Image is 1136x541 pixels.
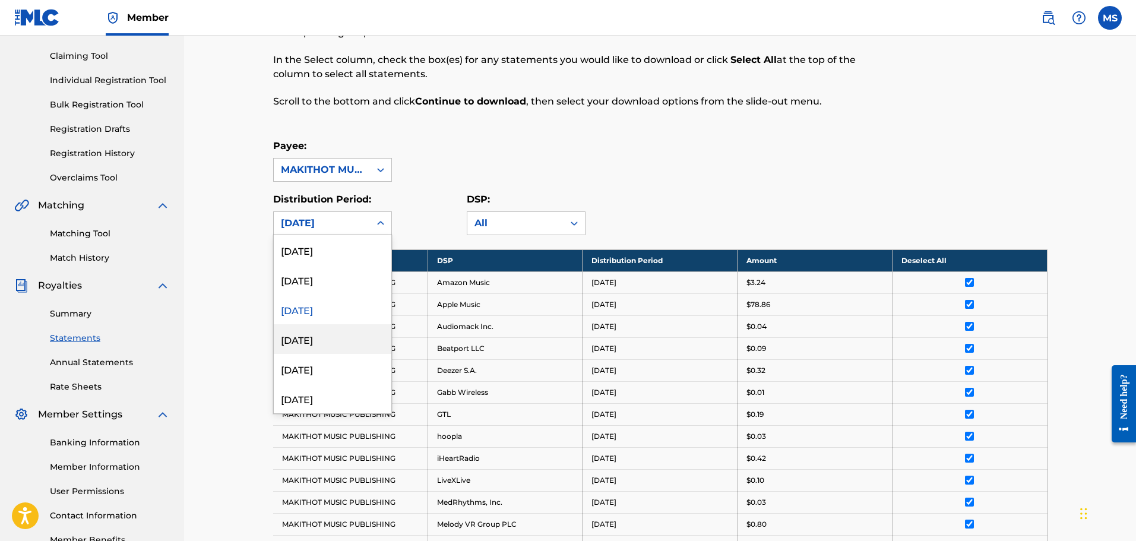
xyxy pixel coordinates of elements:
div: [DATE] [274,265,391,295]
label: Payee: [273,140,306,151]
a: Summary [50,308,170,320]
img: expand [156,198,170,213]
div: Help [1067,6,1091,30]
td: MAKITHOT MUSIC PUBLISHING [273,469,428,491]
span: Member [127,11,169,24]
div: [DATE] [281,216,363,230]
div: Drag [1080,496,1087,531]
label: DSP: [467,194,490,205]
strong: Continue to download [415,96,526,107]
span: Royalties [38,279,82,293]
p: $0.03 [746,431,766,442]
p: $3.24 [746,277,765,288]
th: DSP [428,249,583,271]
iframe: Resource Center [1103,356,1136,451]
div: [DATE] [274,324,391,354]
a: Public Search [1036,6,1060,30]
img: Top Rightsholder [106,11,120,25]
td: [DATE] [583,337,738,359]
p: $0.80 [746,519,767,530]
td: GTL [428,403,583,425]
td: MAKITHOT MUSIC PUBLISHING [273,491,428,513]
img: help [1072,11,1086,25]
a: Member Information [50,461,170,473]
p: $0.04 [746,321,767,332]
img: expand [156,279,170,293]
th: Amount [738,249,893,271]
img: MLC Logo [14,9,60,26]
a: Rate Sheets [50,381,170,393]
img: Member Settings [14,407,29,422]
div: User Menu [1098,6,1122,30]
label: Distribution Period: [273,194,371,205]
img: expand [156,407,170,422]
div: [DATE] [274,354,391,384]
td: [DATE] [583,381,738,403]
td: Beatport LLC [428,337,583,359]
p: $0.10 [746,475,764,486]
a: Bulk Registration Tool [50,99,170,111]
td: [DATE] [583,315,738,337]
td: Gabb Wireless [428,381,583,403]
a: Contact Information [50,510,170,522]
span: Matching [38,198,84,213]
img: search [1041,11,1055,25]
div: All [474,216,556,230]
td: LiveXLive [428,469,583,491]
a: Banking Information [50,436,170,449]
td: MAKITHOT MUSIC PUBLISHING [273,447,428,469]
td: Apple Music [428,293,583,315]
a: User Permissions [50,485,170,498]
p: $78.86 [746,299,770,310]
p: $0.19 [746,409,764,420]
td: [DATE] [583,491,738,513]
th: Distribution Period [583,249,738,271]
td: [DATE] [583,513,738,535]
p: $0.01 [746,387,764,398]
a: Matching Tool [50,227,170,240]
td: Deezer S.A. [428,359,583,381]
div: [DATE] [274,295,391,324]
a: Annual Statements [50,356,170,369]
p: $0.09 [746,343,766,354]
td: [DATE] [583,293,738,315]
img: Royalties [14,279,29,293]
a: Registration Drafts [50,123,170,135]
p: In the Select column, check the box(es) for any statements you would like to download or click at... [273,53,869,81]
td: Audiomack Inc. [428,315,583,337]
p: Scroll to the bottom and click , then select your download options from the slide-out menu. [273,94,869,109]
div: MAKITHOT MUSIC PUBLISHING [281,163,363,177]
div: [DATE] [274,235,391,265]
a: Claiming Tool [50,50,170,62]
span: Member Settings [38,407,122,422]
td: Melody VR Group PLC [428,513,583,535]
td: [DATE] [583,447,738,469]
strong: Select All [730,54,777,65]
iframe: Chat Widget [1077,484,1136,541]
a: Individual Registration Tool [50,74,170,87]
th: Deselect All [892,249,1047,271]
td: [DATE] [583,469,738,491]
p: $0.42 [746,453,766,464]
td: [DATE] [583,359,738,381]
td: Amazon Music [428,271,583,293]
td: MAKITHOT MUSIC PUBLISHING [273,403,428,425]
p: $0.32 [746,365,765,376]
p: $0.03 [746,497,766,508]
td: [DATE] [583,403,738,425]
td: [DATE] [583,271,738,293]
td: MAKITHOT MUSIC PUBLISHING [273,425,428,447]
td: MedRhythms, Inc. [428,491,583,513]
td: iHeartRadio [428,447,583,469]
a: Statements [50,332,170,344]
td: hoopla [428,425,583,447]
a: Registration History [50,147,170,160]
div: [DATE] [274,384,391,413]
a: Match History [50,252,170,264]
img: Matching [14,198,29,213]
td: MAKITHOT MUSIC PUBLISHING [273,513,428,535]
td: [DATE] [583,425,738,447]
